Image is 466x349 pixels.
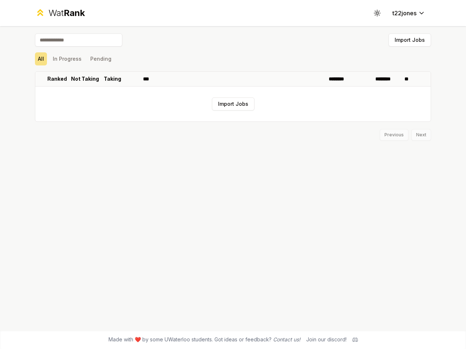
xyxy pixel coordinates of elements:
[35,7,85,19] a: WatRank
[47,75,67,83] p: Ranked
[71,75,99,83] p: Not Taking
[35,52,47,65] button: All
[387,7,431,20] button: t22jones
[87,52,114,65] button: Pending
[392,9,416,17] span: t22jones
[388,33,431,47] button: Import Jobs
[64,8,85,18] span: Rank
[273,336,300,342] a: Contact us!
[212,97,254,111] button: Import Jobs
[50,52,84,65] button: In Progress
[104,75,121,83] p: Taking
[48,7,85,19] div: Wat
[306,336,347,343] div: Join our discord!
[108,336,300,343] span: Made with ❤️ by some UWaterloo students. Got ideas or feedback?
